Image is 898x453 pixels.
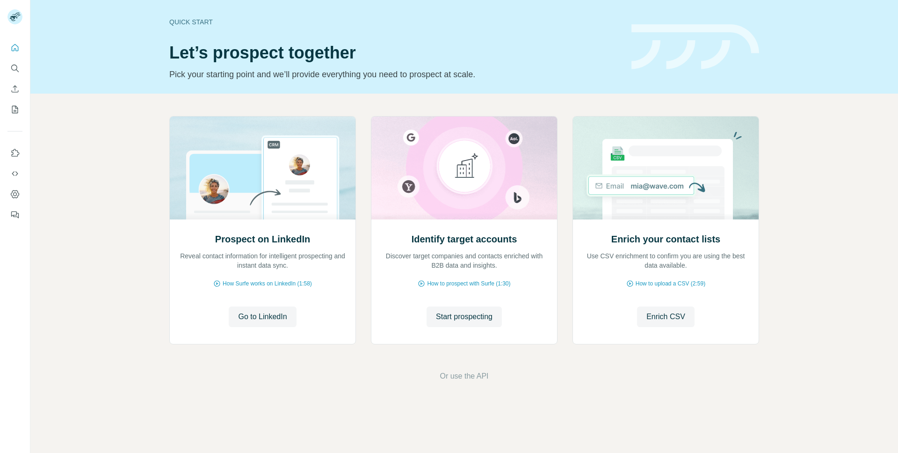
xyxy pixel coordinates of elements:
h2: Identify target accounts [412,233,517,246]
span: How to prospect with Surfe (1:30) [427,279,510,288]
p: Use CSV enrichment to confirm you are using the best data available. [582,251,749,270]
button: Feedback [7,206,22,223]
button: Search [7,60,22,77]
span: How to upload a CSV (2:59) [636,279,705,288]
p: Discover target companies and contacts enriched with B2B data and insights. [381,251,548,270]
img: Identify target accounts [371,117,558,219]
h2: Prospect on LinkedIn [215,233,310,246]
button: Or use the API [440,371,488,382]
img: banner [631,24,759,70]
button: Use Surfe API [7,165,22,182]
span: Go to LinkedIn [238,311,287,322]
button: Dashboard [7,186,22,203]
h1: Let’s prospect together [169,44,620,62]
span: Start prospecting [436,311,492,322]
img: Prospect on LinkedIn [169,117,356,219]
p: Pick your starting point and we’ll provide everything you need to prospect at scale. [169,68,620,81]
button: Use Surfe on LinkedIn [7,145,22,161]
button: Go to LinkedIn [229,307,296,327]
button: Enrich CSV [637,307,695,327]
button: Quick start [7,39,22,56]
div: Quick start [169,17,620,27]
span: Enrich CSV [646,311,685,322]
button: My lists [7,101,22,118]
span: How Surfe works on LinkedIn (1:58) [223,279,312,288]
p: Reveal contact information for intelligent prospecting and instant data sync. [179,251,346,270]
button: Start prospecting [427,307,502,327]
img: Enrich your contact lists [572,117,759,219]
h2: Enrich your contact lists [611,233,720,246]
button: Enrich CSV [7,80,22,97]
